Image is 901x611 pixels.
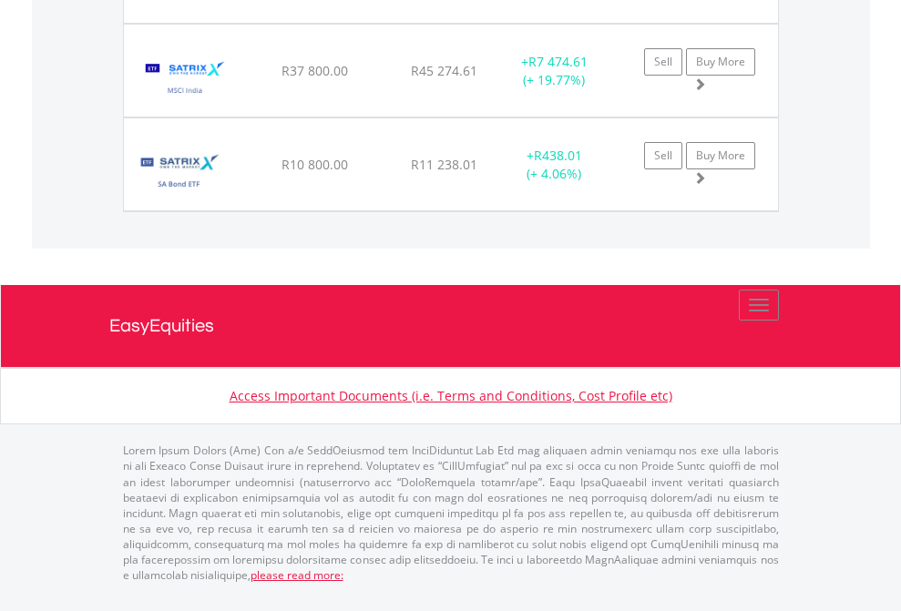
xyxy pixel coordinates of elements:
a: Sell [644,48,682,76]
span: R7 474.61 [528,53,588,70]
a: EasyEquities [109,285,793,367]
img: TFSA.STXNDA.png [133,47,238,112]
img: TFSA.STXGOV.png [133,141,225,206]
span: R37 800.00 [282,62,348,79]
span: R11 238.01 [411,156,477,173]
div: + (+ 4.06%) [497,147,611,183]
span: R45 274.61 [411,62,477,79]
span: R10 800.00 [282,156,348,173]
a: Access Important Documents (i.e. Terms and Conditions, Cost Profile etc) [230,387,672,404]
div: + (+ 19.77%) [497,53,611,89]
p: Lorem Ipsum Dolors (Ame) Con a/e SeddOeiusmod tem InciDiduntut Lab Etd mag aliquaen admin veniamq... [123,443,779,583]
a: please read more: [251,567,343,583]
span: R438.01 [534,147,582,164]
a: Sell [644,142,682,169]
a: Buy More [686,142,755,169]
a: Buy More [686,48,755,76]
